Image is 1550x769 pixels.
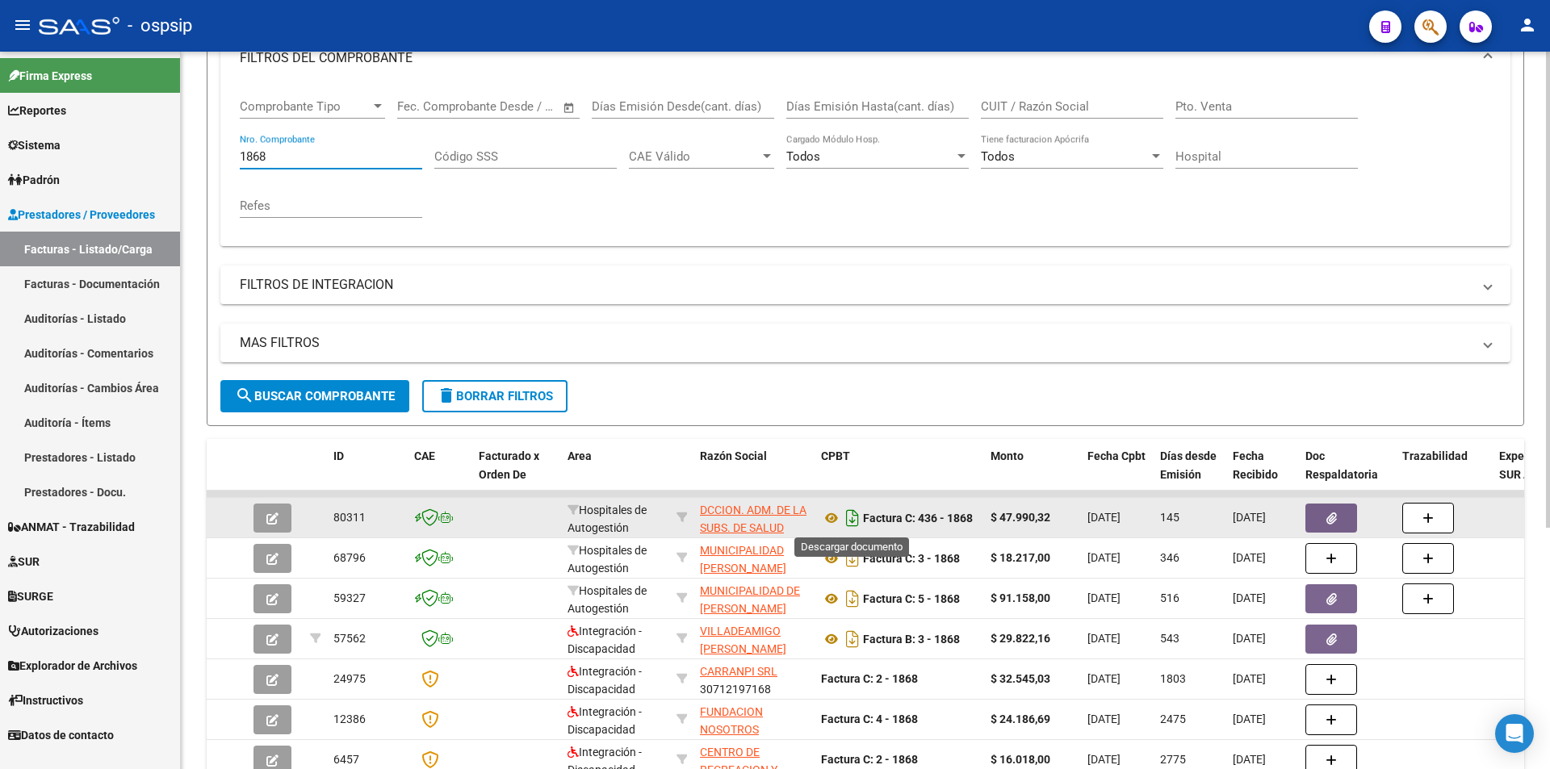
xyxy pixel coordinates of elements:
[1087,672,1121,685] span: [DATE]
[1160,511,1179,524] span: 145
[1087,511,1121,524] span: [DATE]
[333,591,366,604] span: 59327
[1233,591,1266,604] span: [DATE]
[333,753,359,766] span: 6457
[842,586,863,612] i: Descargar documento
[863,552,960,565] strong: Factura C: 3 - 1868
[1495,714,1534,753] div: Open Intercom Messenger
[863,633,960,646] strong: Factura B: 3 - 1868
[1233,449,1278,481] span: Fecha Recibido
[333,713,366,725] span: 12386
[700,504,806,554] span: DCCION. ADM. DE LA SUBS. DE SALUD PCIA. DE NEUQUEN
[1160,551,1179,564] span: 346
[8,692,83,709] span: Instructivos
[700,622,808,656] div: 27234647496
[437,386,456,405] mat-icon: delete
[863,592,960,605] strong: Factura C: 5 - 1868
[1087,753,1121,766] span: [DATE]
[333,449,344,462] span: ID
[414,449,435,462] span: CAE
[8,657,137,675] span: Explorador de Archivos
[991,511,1050,524] strong: $ 47.990,32
[1299,439,1396,510] datatable-header-cell: Doc Respaldatoria
[1518,15,1537,35] mat-icon: person
[1081,439,1154,510] datatable-header-cell: Fecha Cpbt
[1087,551,1121,564] span: [DATE]
[842,626,863,652] i: Descargar documento
[981,149,1015,164] span: Todos
[700,665,777,678] span: CARRANPI SRL
[13,15,32,35] mat-icon: menu
[220,32,1510,84] mat-expansion-panel-header: FILTROS DEL COMPROBANTE
[8,622,98,640] span: Autorizaciones
[700,501,808,535] div: 30707519378
[408,439,472,510] datatable-header-cell: CAE
[842,505,863,531] i: Descargar documento
[220,84,1510,246] div: FILTROS DEL COMPROBANTE
[786,149,820,164] span: Todos
[991,449,1024,462] span: Monto
[1087,713,1121,725] span: [DATE]
[1233,672,1266,685] span: [DATE]
[240,276,1472,294] mat-panel-title: FILTROS DE INTEGRACION
[333,511,366,524] span: 80311
[235,389,395,403] span: Buscar Comprobante
[1233,753,1266,766] span: [DATE]
[333,551,366,564] span: 68796
[568,504,647,535] span: Hospitales de Autogestión
[437,389,553,403] span: Borrar Filtros
[568,584,647,616] span: Hospitales de Autogestión
[561,439,670,510] datatable-header-cell: Area
[700,449,767,462] span: Razón Social
[568,625,642,656] span: Integración - Discapacidad
[8,553,40,570] span: SUR
[472,439,561,510] datatable-header-cell: Facturado x Orden De
[220,324,1510,362] mat-expansion-panel-header: MAS FILTROS
[1087,632,1121,645] span: [DATE]
[8,136,61,154] span: Sistema
[842,545,863,571] i: Descargar documento
[700,544,786,575] span: MUNICIPALIDAD [PERSON_NAME]
[1160,672,1186,685] span: 1803
[1160,753,1186,766] span: 2775
[700,705,763,737] span: FUNDACION NOSOTROS
[1396,439,1493,510] datatable-header-cell: Trazabilidad
[240,99,371,114] span: Comprobante Tipo
[700,625,786,675] span: VILLADEAMIGO [PERSON_NAME] [PERSON_NAME]
[821,672,918,685] strong: Factura C: 2 - 1868
[128,8,192,44] span: - ospsip
[991,632,1050,645] strong: $ 29.822,16
[235,386,254,405] mat-icon: search
[8,726,114,744] span: Datos de contacto
[8,102,66,119] span: Reportes
[1087,449,1146,462] span: Fecha Cpbt
[991,753,1050,766] strong: $ 16.018,00
[464,99,542,114] input: End date
[8,587,53,605] span: SURGE
[700,582,808,616] div: 30999006058
[1226,439,1299,510] datatable-header-cell: Fecha Recibido
[240,49,1472,67] mat-panel-title: FILTROS DEL COMPROBANTE
[1160,713,1186,725] span: 2475
[8,171,60,189] span: Padrón
[220,265,1510,304] mat-expansion-panel-header: FILTROS DE INTEGRACION
[991,672,1050,685] strong: $ 32.545,03
[560,98,579,117] button: Open calendar
[693,439,815,510] datatable-header-cell: Razón Social
[1233,511,1266,524] span: [DATE]
[397,99,450,114] input: Start date
[991,713,1050,725] strong: $ 24.186,69
[1160,449,1217,481] span: Días desde Emisión
[568,705,642,737] span: Integración - Discapacidad
[700,662,808,696] div: 30712197168
[220,380,409,412] button: Buscar Comprobante
[821,713,918,725] strong: Factura C: 4 - 1868
[8,518,135,536] span: ANMAT - Trazabilidad
[240,334,1472,352] mat-panel-title: MAS FILTROS
[479,449,539,481] span: Facturado x Orden De
[821,753,918,766] strong: Factura C: 2 - 1868
[422,380,568,412] button: Borrar Filtros
[984,439,1081,510] datatable-header-cell: Monto
[8,67,92,85] span: Firma Express
[1160,591,1179,604] span: 516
